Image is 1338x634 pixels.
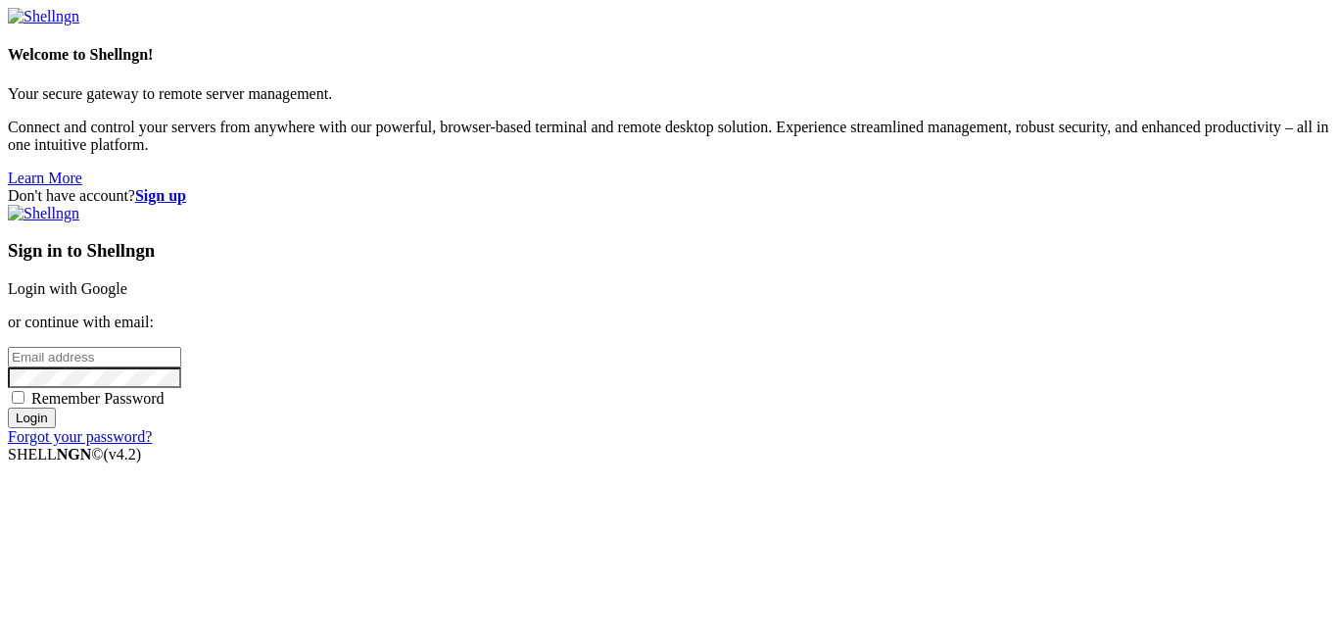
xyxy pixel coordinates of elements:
span: Remember Password [31,390,165,407]
a: Login with Google [8,280,127,297]
p: or continue with email: [8,314,1330,331]
p: Your secure gateway to remote server management. [8,85,1330,103]
input: Remember Password [12,391,24,404]
span: 4.2.0 [104,446,142,463]
img: Shellngn [8,8,79,25]
img: Shellngn [8,205,79,222]
a: Sign up [135,187,186,204]
h4: Welcome to Shellngn! [8,46,1330,64]
span: SHELL © [8,446,141,463]
p: Connect and control your servers from anywhere with our powerful, browser-based terminal and remo... [8,119,1330,154]
b: NGN [57,446,92,463]
a: Forgot your password? [8,428,152,445]
div: Don't have account? [8,187,1330,205]
h3: Sign in to Shellngn [8,240,1330,262]
input: Email address [8,347,181,367]
input: Login [8,408,56,428]
a: Learn More [8,170,82,186]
